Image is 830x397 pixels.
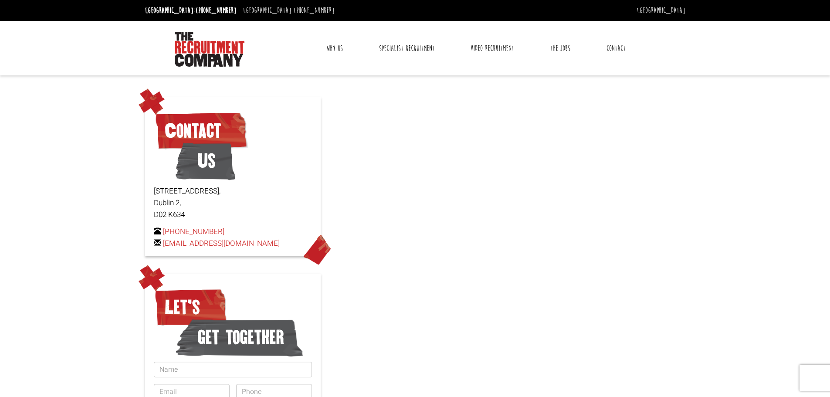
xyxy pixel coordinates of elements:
[154,185,312,221] p: [STREET_ADDRESS], Dublin 2, D02 K634
[544,37,577,59] a: The Jobs
[163,238,280,249] a: [EMAIL_ADDRESS][DOMAIN_NAME]
[154,109,248,153] span: Contact
[320,37,349,59] a: Why Us
[464,37,521,59] a: Video Recruitment
[176,316,303,359] span: get together
[143,3,239,17] li: [GEOGRAPHIC_DATA]:
[175,32,244,67] img: The Recruitment Company
[154,362,312,377] input: Name
[241,3,337,17] li: [GEOGRAPHIC_DATA]:
[163,226,224,237] a: [PHONE_NUMBER]
[154,285,227,329] span: Let’s
[373,37,441,59] a: Specialist Recruitment
[294,6,335,15] a: [PHONE_NUMBER]
[637,6,685,15] a: [GEOGRAPHIC_DATA]
[196,6,237,15] a: [PHONE_NUMBER]
[176,139,235,183] span: Us
[600,37,632,59] a: Contact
